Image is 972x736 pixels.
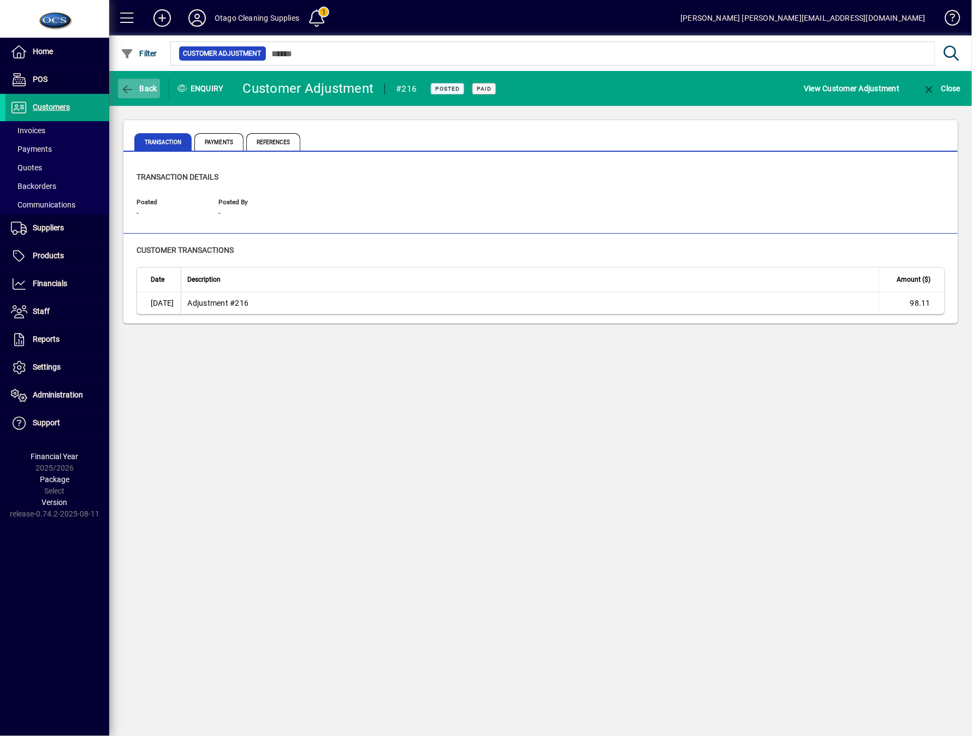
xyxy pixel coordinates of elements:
span: Date [151,274,164,286]
div: #216 [396,80,417,98]
a: Reports [5,326,109,353]
span: Staff [33,307,50,316]
span: Settings [33,363,61,371]
div: [PERSON_NAME] [PERSON_NAME][EMAIL_ADDRESS][DOMAIN_NAME] [680,9,926,27]
td: [DATE] [137,292,181,314]
a: Products [5,242,109,270]
span: Close [922,84,961,93]
a: POS [5,66,109,93]
div: Otago Cleaning Supplies [215,9,299,27]
span: Financial Year [31,452,79,461]
a: Invoices [5,121,109,140]
span: Support [33,418,60,427]
button: Filter [118,44,160,63]
td: Adjustment #216 [181,292,879,314]
span: Backorders [11,182,56,191]
div: Enquiry [169,80,235,97]
span: Reports [33,335,60,343]
span: Administration [33,390,83,399]
a: Administration [5,382,109,409]
span: Quotes [11,163,42,172]
a: Staff [5,298,109,325]
span: POS [33,75,48,84]
a: Payments [5,140,109,158]
span: Communications [11,200,75,209]
a: Financials [5,270,109,298]
a: Settings [5,354,109,381]
span: - [218,209,221,218]
span: Home [33,47,53,56]
span: customer transactions [137,246,234,254]
span: Amount ($) [897,274,930,286]
div: Customer Adjustment [243,80,374,97]
a: Quotes [5,158,109,177]
a: Home [5,38,109,66]
button: Back [118,79,160,98]
a: Communications [5,195,109,214]
app-page-header-button: Close enquiry [911,79,972,98]
span: Posted [137,199,202,206]
span: Payments [194,133,244,151]
span: Suppliers [33,223,64,232]
app-page-header-button: Back [109,79,169,98]
span: Posted [435,85,460,92]
span: Products [33,251,64,260]
button: Add [145,8,180,28]
span: Transaction [134,133,192,151]
span: Posted by [218,199,284,206]
a: Knowledge Base [937,2,958,38]
a: Support [5,409,109,437]
span: Description [188,274,221,286]
span: Customer Adjustment [183,48,262,59]
span: Paid [477,85,491,92]
td: 98.11 [879,292,944,314]
span: Filter [121,49,157,58]
button: Close [920,79,963,98]
span: Customers [33,103,70,111]
span: Invoices [11,126,45,135]
span: Package [40,475,69,484]
span: View Customer Adjustment [804,80,899,97]
button: Profile [180,8,215,28]
span: Transaction details [137,173,218,181]
span: References [246,133,300,151]
a: Backorders [5,177,109,195]
span: Financials [33,279,67,288]
span: Payments [11,145,52,153]
span: Back [121,84,157,93]
a: Suppliers [5,215,109,242]
span: - [137,209,139,218]
span: Version [42,498,68,507]
button: View Customer Adjustment [801,79,902,98]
